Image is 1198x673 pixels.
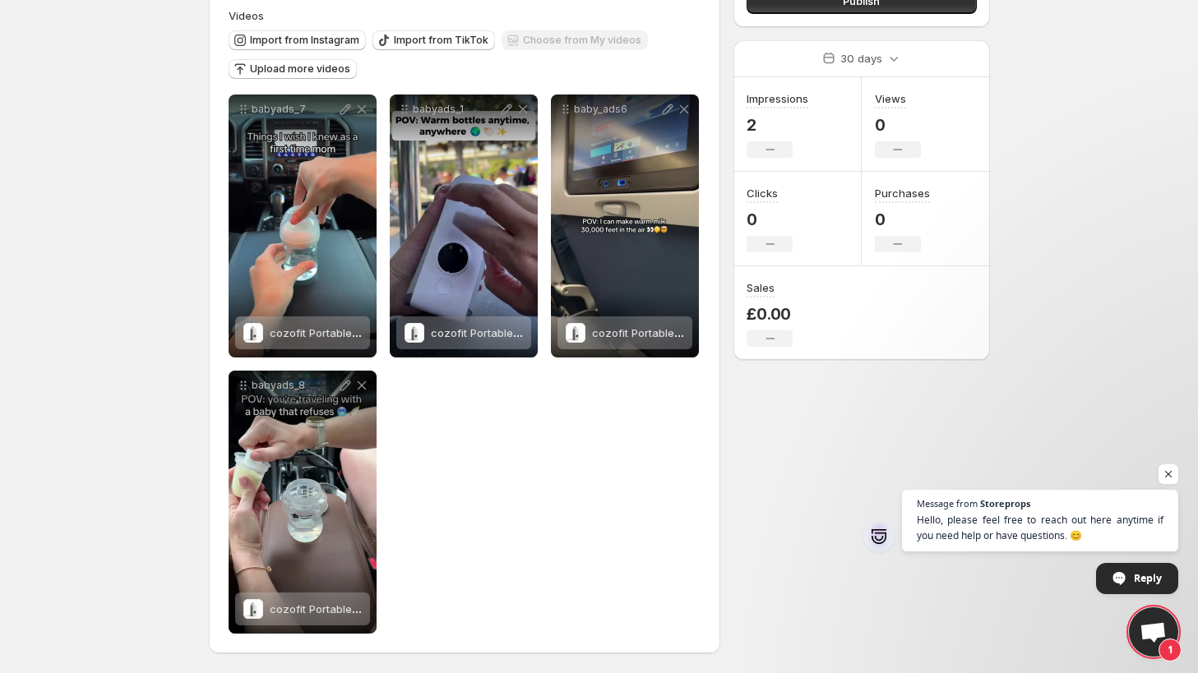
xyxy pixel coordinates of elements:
img: cozofit Portable Baby Bottle Warmer [243,323,263,343]
div: babyads_8cozofit Portable Baby Bottle Warmercozofit Portable Baby Bottle Warmer [229,371,377,634]
span: cozofit Portable Baby Bottle Warmer [592,326,779,339]
span: Videos [229,9,264,22]
div: baby_ads6cozofit Portable Baby Bottle Warmercozofit Portable Baby Bottle Warmer [551,94,699,357]
span: cozofit Portable Baby Bottle Warmer [431,326,618,339]
p: babyads_7 [252,103,337,116]
p: 0 [875,210,930,229]
p: £0.00 [747,304,793,324]
span: Message from [917,499,978,508]
span: cozofit Portable Baby Bottle Warmer [270,326,456,339]
span: Hello, please feel free to reach out here anytime if you need help or have questions. 😊 [917,512,1163,543]
p: 0 [875,115,921,135]
span: Import from TikTok [394,34,488,47]
img: cozofit Portable Baby Bottle Warmer [405,323,424,343]
span: Import from Instagram [250,34,359,47]
a: Open chat [1129,607,1178,657]
div: babyads_7cozofit Portable Baby Bottle Warmercozofit Portable Baby Bottle Warmer [229,94,377,357]
div: babyads_1cozofit Portable Baby Bottle Warmercozofit Portable Baby Bottle Warmer [390,94,538,357]
h3: Impressions [747,90,808,107]
p: babyads_8 [252,379,337,392]
button: Upload more videos [229,59,357,79]
h3: Sales [747,279,775,296]
p: 30 days [840,50,882,67]
p: babyads_1 [413,103,498,116]
span: Storeprops [980,499,1030,508]
span: Upload more videos [250,62,350,76]
h3: Purchases [875,185,930,201]
p: 0 [747,210,793,229]
span: 1 [1159,638,1182,661]
button: Import from Instagram [229,30,366,50]
p: baby_ads6 [574,103,659,116]
h3: Clicks [747,185,778,201]
button: Import from TikTok [372,30,495,50]
h3: Views [875,90,906,107]
img: cozofit Portable Baby Bottle Warmer [566,323,585,343]
span: cozofit Portable Baby Bottle Warmer [270,602,456,615]
img: cozofit Portable Baby Bottle Warmer [243,599,263,619]
p: 2 [747,115,808,135]
span: Reply [1134,564,1162,592]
